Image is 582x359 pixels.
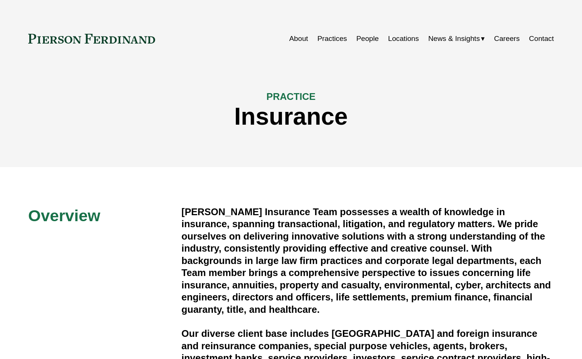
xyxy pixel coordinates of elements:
[428,32,480,45] span: News & Insights
[388,32,419,46] a: Locations
[494,32,520,46] a: Careers
[267,91,316,102] span: PRACTICE
[529,32,554,46] a: Contact
[289,32,308,46] a: About
[317,32,347,46] a: Practices
[28,207,100,225] span: Overview
[181,206,554,315] h4: [PERSON_NAME] Insurance Team possesses a wealth of knowledge in insurance, spanning transactional...
[28,103,554,130] h1: Insurance
[428,32,485,46] a: folder dropdown
[356,32,379,46] a: People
